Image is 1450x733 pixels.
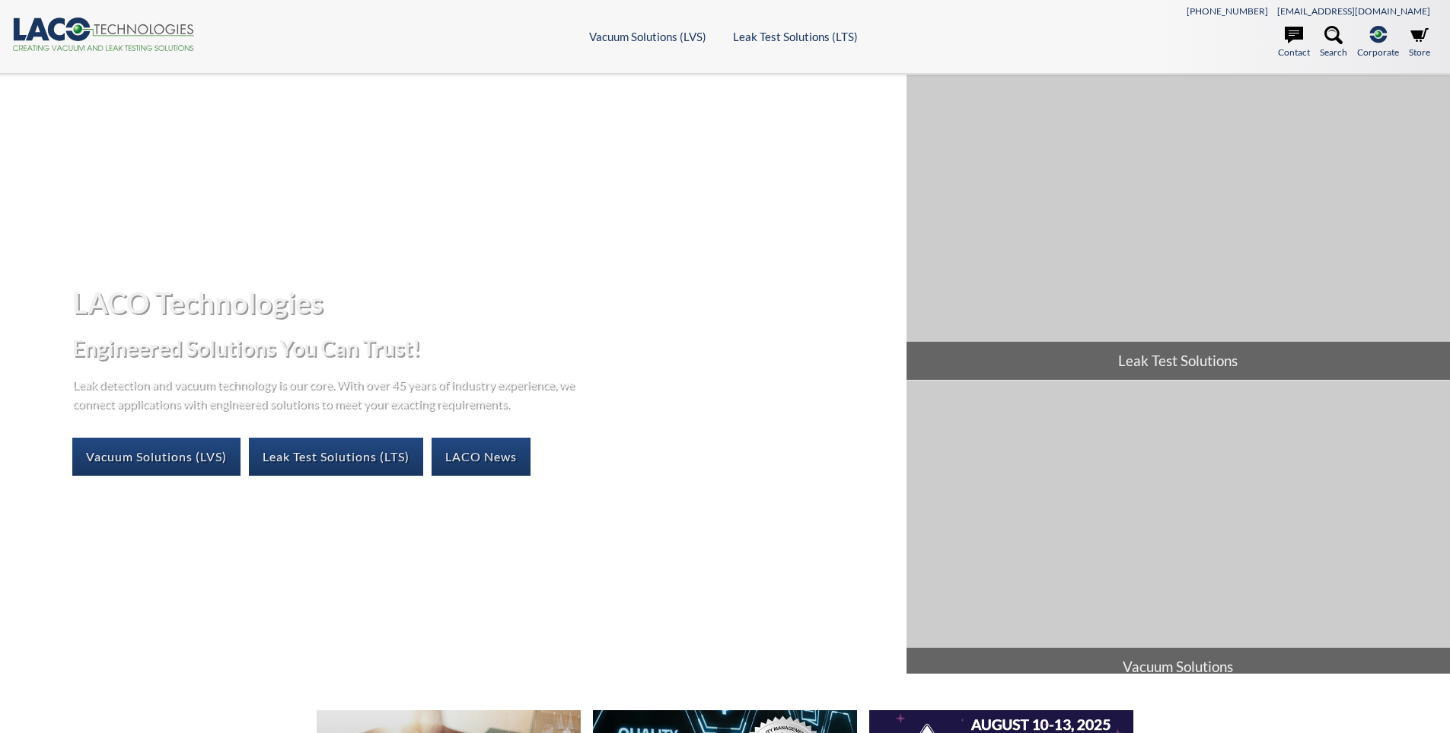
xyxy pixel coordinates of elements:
[249,438,423,476] a: Leak Test Solutions (LTS)
[1277,5,1430,17] a: [EMAIL_ADDRESS][DOMAIN_NAME]
[907,381,1450,686] a: Vacuum Solutions
[72,438,241,476] a: Vacuum Solutions (LVS)
[1278,26,1310,59] a: Contact
[72,284,894,321] h1: LACO Technologies
[72,334,894,362] h2: Engineered Solutions You Can Trust!
[1357,45,1399,59] span: Corporate
[907,75,1450,380] a: Leak Test Solutions
[1187,5,1268,17] a: [PHONE_NUMBER]
[589,30,706,43] a: Vacuum Solutions (LVS)
[432,438,531,476] a: LACO News
[1320,26,1347,59] a: Search
[907,648,1450,686] span: Vacuum Solutions
[907,342,1450,380] span: Leak Test Solutions
[1409,26,1430,59] a: Store
[72,374,582,413] p: Leak detection and vacuum technology is our core. With over 45 years of industry experience, we c...
[733,30,858,43] a: Leak Test Solutions (LTS)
